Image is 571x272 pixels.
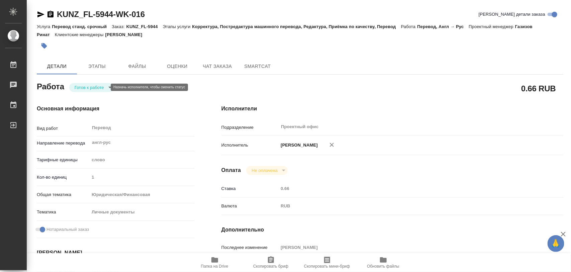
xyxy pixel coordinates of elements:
[105,32,148,37] p: [PERSON_NAME]
[242,62,274,71] span: SmartCat
[253,264,288,269] span: Скопировать бриф
[417,24,469,29] p: Перевод, Англ → Рус
[46,226,89,233] span: Нотариальный заказ
[221,105,564,113] h4: Исполнители
[221,244,279,251] p: Последнее изменение
[469,24,515,29] p: Проектный менеджер
[69,83,114,92] div: Готов к работе
[89,172,194,182] input: Пустое поле
[37,125,89,132] p: Вид работ
[52,24,112,29] p: Перевод станд. срочный
[221,124,279,131] p: Подразделение
[548,235,564,252] button: 🙏
[37,209,89,215] p: Тематика
[246,166,287,175] div: Готов к работе
[37,10,45,18] button: Скопировать ссылку для ЯМессенджера
[221,226,564,234] h4: Дополнительно
[221,166,241,174] h4: Оплата
[37,249,195,257] h4: [PERSON_NAME]
[221,203,279,209] p: Валюта
[192,24,401,29] p: Корректура, Постредактура машинного перевода, Редактура, Приёмка по качеству, Перевод
[250,168,279,173] button: Не оплачена
[37,157,89,163] p: Тарифные единицы
[521,83,556,94] h2: 0.66 RUB
[37,140,89,147] p: Направление перевода
[201,62,233,71] span: Чат заказа
[278,200,535,212] div: RUB
[112,24,126,29] p: Заказ:
[479,11,545,18] span: [PERSON_NAME] детали заказа
[278,243,535,252] input: Пустое поле
[89,154,194,166] div: слово
[161,62,193,71] span: Оценки
[550,237,562,251] span: 🙏
[89,206,194,218] div: Личные документы
[37,174,89,181] p: Кол-во единиц
[187,253,243,272] button: Папка на Drive
[37,24,52,29] p: Услуга
[401,24,417,29] p: Работа
[57,10,145,19] a: KUNZ_FL-5944-WK-016
[355,253,411,272] button: Обновить файлы
[201,264,228,269] span: Папка на Drive
[37,38,52,53] button: Добавить тэг
[304,264,350,269] span: Скопировать мини-бриф
[367,264,399,269] span: Обновить файлы
[37,191,89,198] p: Общая тематика
[299,253,355,272] button: Скопировать мини-бриф
[278,142,318,149] p: [PERSON_NAME]
[37,105,195,113] h4: Основная информация
[221,185,279,192] p: Ставка
[81,62,113,71] span: Этапы
[55,32,105,37] p: Клиентские менеджеры
[121,62,153,71] span: Файлы
[278,184,535,193] input: Пустое поле
[163,24,192,29] p: Этапы услуги
[221,142,279,149] p: Исполнитель
[46,10,55,18] button: Скопировать ссылку
[73,85,106,90] button: Готов к работе
[41,62,73,71] span: Детали
[324,138,339,152] button: Удалить исполнителя
[243,253,299,272] button: Скопировать бриф
[126,24,163,29] p: KUNZ_FL-5944
[37,80,64,92] h2: Работа
[89,189,194,200] div: Юридическая/Финансовая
